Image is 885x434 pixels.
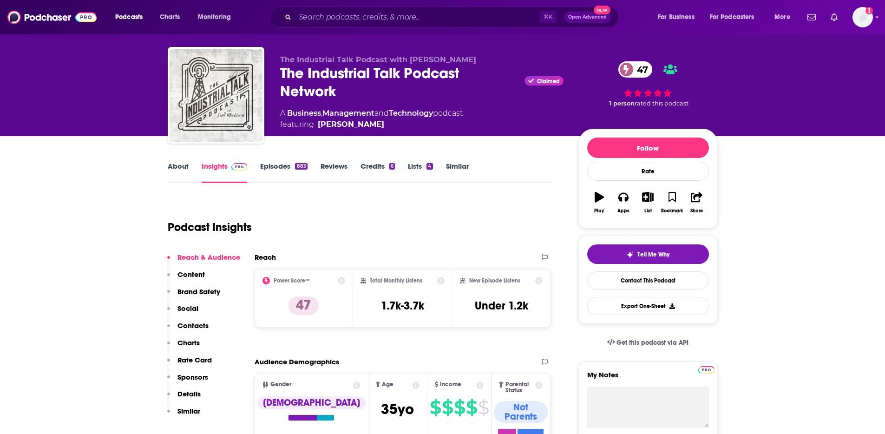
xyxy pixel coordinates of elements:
span: For Podcasters [710,11,754,24]
a: About [168,162,189,183]
a: Show notifications dropdown [804,9,819,25]
img: User Profile [852,7,873,27]
span: $ [430,400,441,415]
span: featuring [280,119,463,130]
div: 883 [295,163,307,170]
span: $ [442,400,453,415]
div: List [644,208,652,214]
a: Episodes883 [260,162,307,183]
a: Contact This Podcast [587,271,709,289]
img: Podchaser - Follow, Share and Rate Podcasts [7,8,97,26]
p: Brand Safety [177,287,220,296]
button: Brand Safety [167,287,220,304]
div: 47 1 personrated this podcast [578,55,718,113]
p: Content [177,270,205,279]
button: Export One-Sheet [587,297,709,315]
button: Rate Card [167,355,212,373]
button: Social [167,304,198,321]
a: Management [322,109,374,118]
label: My Notes [587,370,709,387]
span: 1 person [609,100,635,107]
p: 47 [288,296,319,315]
button: open menu [768,10,802,25]
div: Rate [587,162,709,181]
a: Similar [446,162,469,183]
span: Age [382,381,393,388]
span: Income [440,381,461,388]
div: 4 [426,163,433,170]
button: Contacts [167,321,209,338]
span: New [594,6,610,14]
div: Apps [617,208,629,214]
h2: Power Score™ [274,277,310,284]
button: Sponsors [167,373,208,390]
button: Play [587,186,611,219]
button: open menu [704,10,768,25]
span: ⌘ K [539,11,557,23]
a: Charts [154,10,185,25]
button: List [636,186,660,219]
a: InsightsPodchaser Pro [202,162,248,183]
a: Technology [389,109,433,118]
p: Rate Card [177,355,212,364]
button: Details [167,389,201,407]
div: [DEMOGRAPHIC_DATA] [257,396,366,409]
div: Not Parents [494,401,548,423]
button: Apps [611,186,636,219]
p: Similar [177,407,200,415]
div: Search podcasts, credits, & more... [278,7,628,28]
img: Podchaser Pro [231,163,248,171]
span: and [374,109,389,118]
svg: Add a profile image [865,7,873,14]
button: Bookmark [660,186,684,219]
button: Share [684,186,708,219]
span: For Business [658,11,695,24]
span: rated this podcast [635,100,688,107]
button: open menu [191,10,243,25]
p: Social [177,304,198,313]
span: Open Advanced [568,15,607,20]
span: Monitoring [198,11,231,24]
span: Gender [270,381,291,388]
span: Parental Status [505,381,534,394]
h1: Podcast Insights [168,220,252,234]
div: 6 [389,163,395,170]
a: Credits6 [361,162,395,183]
span: More [774,11,790,24]
button: open menu [651,10,706,25]
h3: 1.7k-3.7k [381,299,424,313]
span: , [321,109,322,118]
button: Reach & Audience [167,253,240,270]
span: 47 [628,61,653,78]
span: Tell Me Why [637,251,669,258]
a: Reviews [321,162,347,183]
h2: Reach [255,253,276,262]
h2: New Episode Listens [469,277,520,284]
span: Charts [160,11,180,24]
h2: Audience Demographics [255,357,339,366]
h3: Under 1.2k [475,299,528,313]
a: Scott MacKenzie [318,119,384,130]
a: Show notifications dropdown [827,9,841,25]
button: Open AdvancedNew [564,12,611,23]
button: tell me why sparkleTell Me Why [587,244,709,264]
img: tell me why sparkle [626,251,634,258]
div: Play [594,208,604,214]
span: Claimed [537,79,560,84]
span: Podcasts [115,11,143,24]
a: Lists4 [408,162,433,183]
button: Show profile menu [852,7,873,27]
a: Business [287,109,321,118]
button: Charts [167,338,200,355]
input: Search podcasts, credits, & more... [295,10,539,25]
span: Get this podcast via API [616,339,688,347]
img: Podchaser Pro [698,366,715,374]
button: Follow [587,138,709,158]
p: Sponsors [177,373,208,381]
p: Reach & Audience [177,253,240,262]
span: $ [466,400,477,415]
p: Contacts [177,321,209,330]
button: Similar [167,407,200,424]
span: 35 yo [381,400,414,418]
